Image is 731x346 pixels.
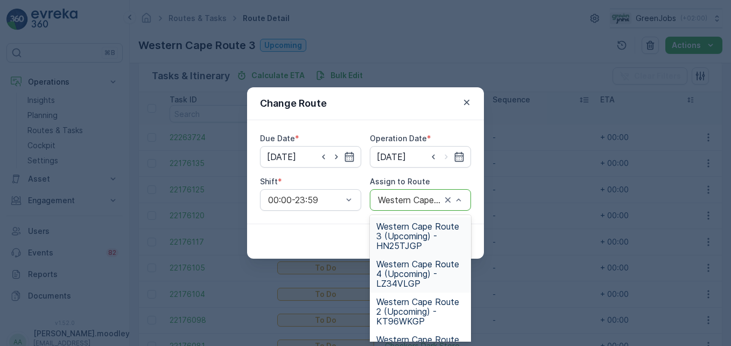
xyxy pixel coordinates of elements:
label: Shift [260,177,278,186]
input: dd/mm/yyyy [370,146,471,168]
label: Due Date [260,134,295,143]
input: dd/mm/yyyy [260,146,361,168]
label: Operation Date [370,134,427,143]
span: Western Cape Route 3 (Upcoming) - HN25TJGP [376,222,465,251]
span: Western Cape Route 2 (Upcoming) - KT96WKGP [376,297,465,326]
span: Western Cape Route 4 (Upcoming) - LZ34VLGP [376,259,465,288]
p: Change Route [260,96,327,111]
label: Assign to Route [370,177,430,186]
